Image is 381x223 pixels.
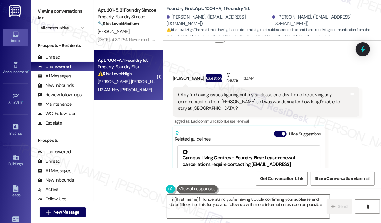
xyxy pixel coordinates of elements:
span: • [23,99,24,104]
div: Follow Ups [38,196,66,202]
div: [PERSON_NAME] [173,72,359,87]
span: [PERSON_NAME] [98,79,131,84]
span: Send [338,203,348,210]
button: Get Conversation Link [256,172,307,186]
div: Unanswered [38,63,71,70]
strong: ⚠️ Risk Level: High [98,71,132,77]
div: Apt. 1004~A, 1 Foundry 1st [98,57,156,64]
div: Tagged as: [173,117,359,126]
strong: 🔧 Risk Level: Medium [98,21,139,26]
i:  [46,210,51,215]
div: All Messages [38,73,71,79]
i:  [365,204,370,209]
span: [PERSON_NAME] [98,29,129,34]
div: Apt. 201~5, 21 Foundry Simcoe [98,7,156,13]
a: Site Visit • [3,91,28,108]
a: Buildings [3,152,28,169]
span: Lease renewal [225,119,249,124]
button: New Message [40,207,86,217]
div: WO Follow-ups [38,110,76,117]
div: [DATE] at 3:11 PM: Nevermind, I was wrong. It's still going just on and off now [98,37,232,42]
span: Bad communication , [191,119,225,124]
span: : The resident is having issues determining their sublease end date and is not receiving communic... [167,27,381,40]
span: New Message [53,209,79,215]
button: Share Conversation via email [311,172,375,186]
div: Escalate [38,120,62,126]
div: New Inbounds [38,82,74,89]
textarea: Hi {{first_name}}! I understand you're having trouble confirming your sublease end date. I'll loo... [167,195,330,218]
label: Hide Suggestions [289,131,321,137]
div: Neutral [225,72,240,85]
span: • [22,130,23,135]
span: Share Conversation via email [315,175,371,182]
span: Get Conversation Link [260,175,303,182]
a: Insights • [3,121,28,138]
div: 1:12 AM [241,75,254,82]
div: Prospects [31,137,94,144]
strong: ⚠️ Risk Level: High [167,27,193,32]
a: Leads [3,183,28,200]
div: Okay I'm having issues figuring out my sublease end day. I'm not receiving any communication from... [178,92,349,112]
input: All communities [40,23,77,33]
div: New Inbounds [38,177,74,183]
div: Campus Living Centres - Foundry First: Lease renewal cancellations require contacting [EMAIL_ADDR... [183,150,315,175]
i:  [331,204,335,209]
label: Viewing conversations for [38,6,87,23]
div: Review follow-ups [38,92,82,98]
div: Active [38,186,59,193]
div: Property: Foundry First [98,64,156,70]
div: Property: Foundry Simcoe [98,13,156,20]
span: [PERSON_NAME] [131,79,162,84]
span: • [28,69,29,73]
div: Maintenance [38,101,72,108]
b: Foundry First: Apt. 1004~A, 1 Foundry 1st [167,5,250,12]
div: [PERSON_NAME]. ([EMAIL_ADDRESS][DOMAIN_NAME]) [272,14,376,27]
img: ResiDesk Logo [9,5,22,17]
div: Unread [38,54,60,61]
div: Unanswered [38,149,71,155]
div: [PERSON_NAME]. ([EMAIL_ADDRESS][DOMAIN_NAME]) [167,14,271,27]
i:  [81,25,84,30]
div: Prospects + Residents [31,42,94,49]
a: Inbox [3,29,28,46]
div: All Messages [38,167,71,174]
div: Question [206,74,222,82]
div: Related guidelines [175,131,211,142]
div: Unread [38,158,60,165]
button: Send [327,199,352,214]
